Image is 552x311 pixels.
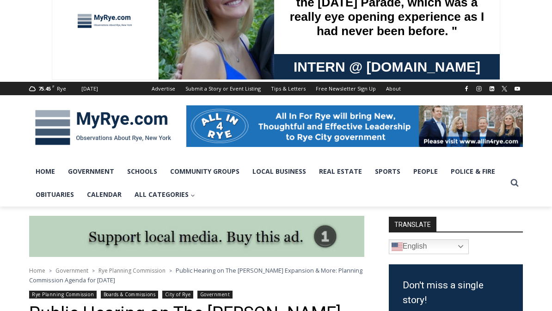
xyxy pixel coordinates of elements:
a: Facebook [461,84,472,95]
strong: TRANSLATE [389,217,436,232]
a: Government [55,267,88,275]
button: Child menu of All Categories [128,183,202,207]
nav: Secondary Navigation [147,82,406,96]
a: Instagram [473,84,485,95]
a: Boards & Commissions [101,291,159,299]
a: Rye Planning Commission [98,267,166,275]
nav: Breadcrumbs [29,266,364,285]
img: MyRye.com [29,104,177,152]
nav: Primary Navigation [29,160,506,207]
img: support local media, buy this ad [29,216,364,258]
button: View Search Form [506,175,523,192]
a: YouTube [512,84,523,95]
img: en [392,242,403,253]
div: "[PERSON_NAME] and I covered the [DATE] Parade, which was a really eye opening experience as I ha... [233,0,437,90]
a: Advertise [147,82,180,96]
a: Open Tues. - Sun. [PHONE_NUMBER] [0,93,93,115]
span: > [92,268,95,274]
a: Free Newsletter Sign Up [311,82,381,96]
a: Home [29,160,61,183]
a: Real Estate [313,160,368,183]
a: City of Rye [162,291,194,299]
a: Rye Planning Commission [29,291,97,299]
a: Obituaries [29,183,80,207]
a: About [381,82,406,96]
span: > [49,268,52,274]
span: Public Hearing on The [PERSON_NAME] Expansion & More: Planning Commission Agenda for [DATE] [29,267,362,284]
a: Local Business [246,160,313,183]
span: F [52,84,55,89]
h3: Don't miss a single story! [403,279,509,308]
a: Intern @ [DOMAIN_NAME] [222,90,448,115]
div: [DATE] [81,85,98,93]
a: X [499,84,510,95]
a: Community Groups [164,160,246,183]
span: 75.45 [38,85,51,92]
a: Police & Fire [444,160,502,183]
a: Submit a Story or Event Listing [180,82,266,96]
a: Schools [121,160,164,183]
div: "Chef [PERSON_NAME] omakase menu is nirvana for lovers of great Japanese food." [95,58,131,110]
a: Home [29,267,45,275]
a: Tips & Letters [266,82,311,96]
a: Linkedin [486,84,497,95]
a: Sports [368,160,407,183]
div: Rye [57,85,66,93]
a: Government [197,291,233,299]
span: Intern @ [DOMAIN_NAME] [242,92,429,113]
span: Open Tues. - Sun. [PHONE_NUMBER] [3,95,91,130]
a: Government [61,160,121,183]
a: English [389,240,469,255]
span: > [169,268,172,274]
a: Calendar [80,183,128,207]
img: All in for Rye [186,106,523,147]
a: People [407,160,444,183]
